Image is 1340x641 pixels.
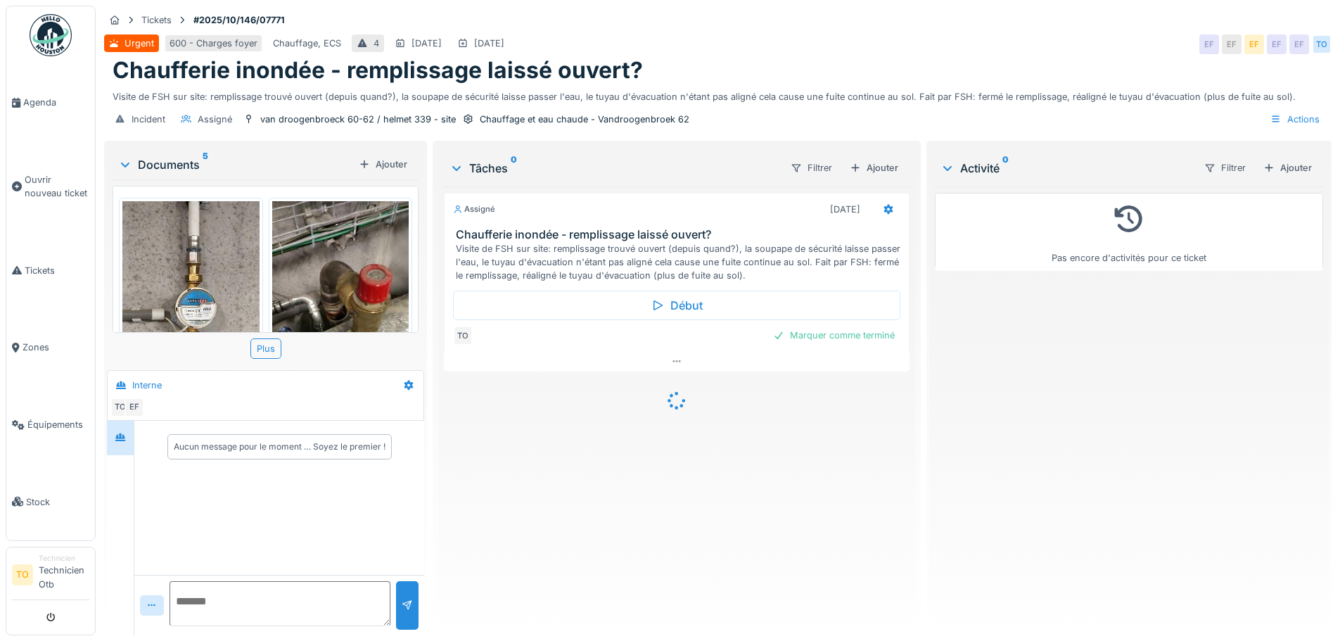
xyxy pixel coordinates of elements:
div: Chauffage et eau chaude - Vandroogenbroek 62 [480,113,689,126]
div: EF [1289,34,1309,54]
sup: 0 [1002,160,1009,177]
div: EF [1267,34,1287,54]
div: TO [110,398,130,417]
a: Ouvrir nouveau ticket [6,141,95,232]
li: Technicien Otb [39,553,89,597]
div: Visite de FSH sur site: remplissage trouvé ouvert (depuis quand?), la soupape de sécurité laisse ... [456,242,902,283]
sup: 5 [203,156,208,173]
a: TO TechnicienTechnicien Otb [12,553,89,600]
div: EF [1199,34,1219,54]
div: [DATE] [474,37,504,50]
img: Badge_color-CXgf-gQk.svg [30,14,72,56]
div: Pas encore d'activités pour ce ticket [944,199,1314,265]
h3: Chaufferie inondée - remplissage laissé ouvert? [456,228,902,241]
div: Documents [118,156,353,173]
li: TO [12,564,33,585]
strong: #2025/10/146/07771 [188,13,291,27]
div: Interne [132,379,162,392]
a: Zones [6,309,95,386]
div: van droogenbroeck 60-62 / helmet 339 - site [260,113,456,126]
img: hr2z0a1srdsa441pij16954wgaej [122,201,260,445]
div: Ajouter [1258,158,1317,177]
div: Activité [940,160,1192,177]
div: EF [1222,34,1242,54]
div: Urgent [125,37,154,50]
div: Filtrer [1198,158,1252,178]
div: Ajouter [353,155,413,174]
div: Ajouter [844,158,904,177]
a: Tickets [6,232,95,310]
div: TO [1312,34,1332,54]
div: Chauffage, ECS [273,37,341,50]
div: Actions [1264,109,1326,129]
div: Incident [132,113,165,126]
h1: Chaufferie inondée - remplissage laissé ouvert? [113,57,643,84]
sup: 0 [511,160,517,177]
div: Début [453,291,900,320]
span: Zones [23,341,89,354]
span: Tickets [25,264,89,277]
div: Tâches [449,160,778,177]
span: Stock [26,495,89,509]
div: EF [125,398,144,417]
a: Équipements [6,386,95,464]
div: [DATE] [411,37,442,50]
span: Agenda [23,96,89,109]
div: Assigné [198,113,232,126]
a: Stock [6,463,95,540]
div: 600 - Charges foyer [170,37,257,50]
div: Assigné [453,203,495,215]
div: Plus [250,338,281,359]
img: x6wi0rwrei6pedp7zd381oro5ab8 [272,201,409,445]
div: [DATE] [830,203,860,216]
div: Aucun message pour le moment … Soyez le premier ! [174,440,385,453]
span: Équipements [27,418,89,431]
div: TO [453,326,473,345]
a: Agenda [6,64,95,141]
div: 4 [374,37,379,50]
div: Tickets [141,13,172,27]
div: Technicien [39,553,89,564]
span: Ouvrir nouveau ticket [25,173,89,200]
div: Marquer comme terminé [767,326,900,345]
div: Filtrer [784,158,838,178]
div: Visite de FSH sur site: remplissage trouvé ouvert (depuis quand?), la soupape de sécurité laisse ... [113,84,1323,103]
div: EF [1244,34,1264,54]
